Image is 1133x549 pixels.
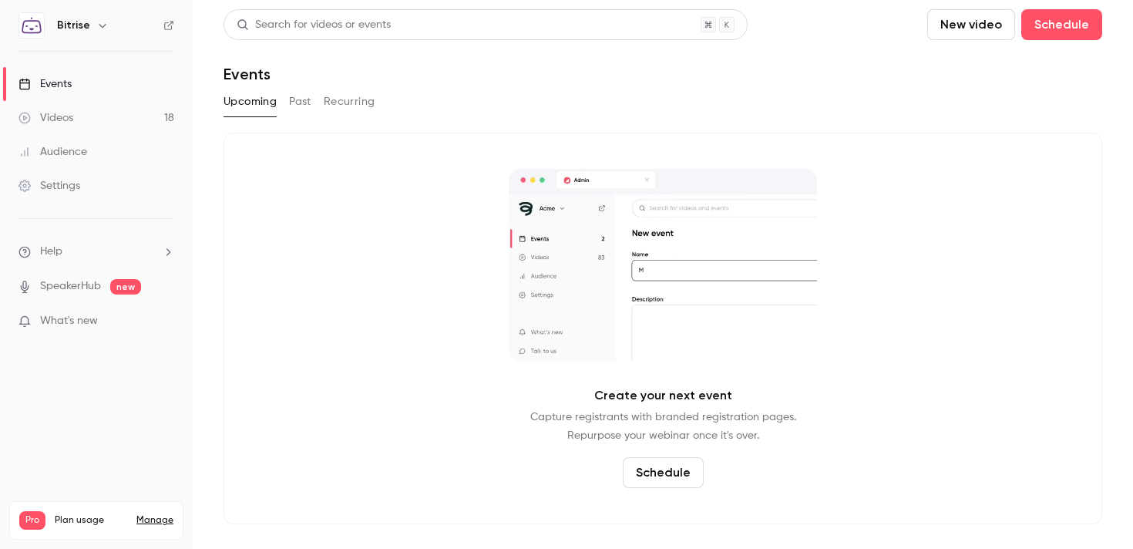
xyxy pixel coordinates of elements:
[55,514,127,527] span: Plan usage
[927,9,1015,40] button: New video
[40,313,98,329] span: What's new
[18,110,73,126] div: Videos
[224,89,277,114] button: Upcoming
[19,511,45,530] span: Pro
[324,89,375,114] button: Recurring
[136,514,173,527] a: Manage
[18,178,80,194] div: Settings
[110,279,141,295] span: new
[156,315,174,328] iframe: Noticeable Trigger
[224,65,271,83] h1: Events
[57,18,90,33] h6: Bitrise
[18,244,174,260] li: help-dropdown-opener
[594,386,732,405] p: Create your next event
[40,244,62,260] span: Help
[237,17,391,33] div: Search for videos or events
[1021,9,1102,40] button: Schedule
[19,13,44,38] img: Bitrise
[18,76,72,92] div: Events
[289,89,311,114] button: Past
[623,457,704,488] button: Schedule
[18,144,87,160] div: Audience
[530,408,796,445] p: Capture registrants with branded registration pages. Repurpose your webinar once it's over.
[40,278,101,295] a: SpeakerHub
